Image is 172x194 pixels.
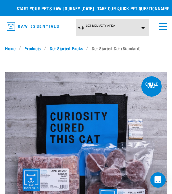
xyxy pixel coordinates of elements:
[7,22,59,31] img: Raw Essentials Logo
[78,25,84,30] img: van-moving.png
[5,45,19,52] a: Home
[5,45,167,52] nav: breadcrumbs
[97,7,170,9] a: take our quick pet questionnaire.
[150,172,166,188] div: Open Intercom Messenger
[155,19,167,31] a: menu
[21,45,44,52] a: Products
[47,45,86,52] a: Get Started Packs
[86,24,115,27] span: Set Delivery Area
